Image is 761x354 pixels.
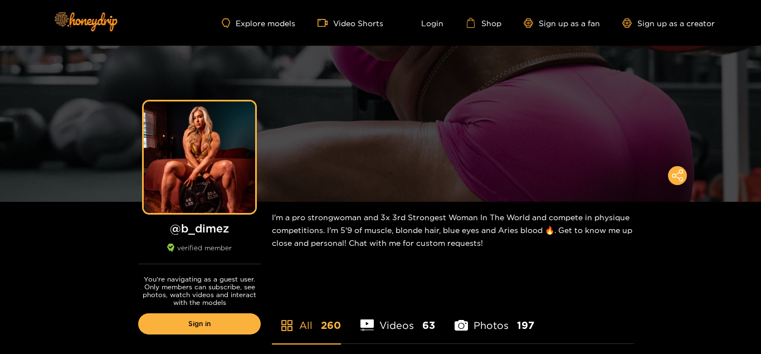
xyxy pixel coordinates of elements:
[318,18,333,28] span: video-camera
[524,18,600,28] a: Sign up as a fan
[138,221,261,235] h1: @ b_dimez
[138,313,261,334] a: Sign in
[138,275,261,307] p: You're navigating as a guest user. Only members can subscribe, see photos, watch videos and inter...
[360,293,435,343] li: Videos
[517,318,534,332] span: 197
[318,18,383,28] a: Video Shorts
[280,319,294,332] span: appstore
[466,18,501,28] a: Shop
[406,18,443,28] a: Login
[138,244,261,264] div: verified member
[622,18,715,28] a: Sign up as a creator
[422,318,435,332] span: 63
[222,18,295,28] a: Explore models
[321,318,341,332] span: 260
[455,293,534,343] li: Photos
[272,293,341,343] li: All
[272,202,634,258] div: I'm a pro strongwoman and 3x 3rd Strongest Woman In The World and compete in physique competition...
